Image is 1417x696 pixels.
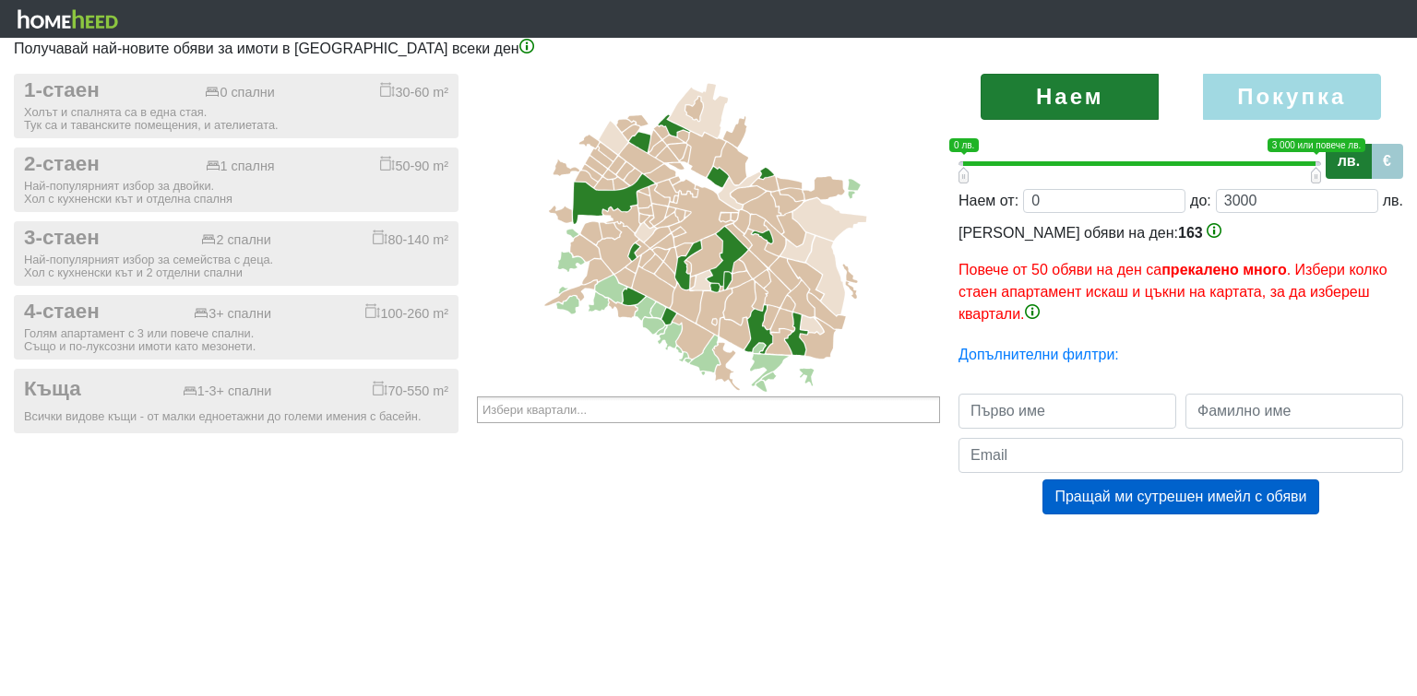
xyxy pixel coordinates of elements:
button: 4-стаен 3+ спални 100-260 m² Голям апартамент с 3 или повече спални.Също и по-луксозни имоти като... [14,295,458,360]
span: 2-стаен [24,152,100,177]
div: Наем от: [959,190,1018,212]
button: Пращай ми сутрешен имейл с обяви [1042,479,1318,514]
div: 1 спалня [206,159,275,174]
label: Покупка [1203,74,1381,120]
div: 2 спални [201,232,270,248]
div: Най-популярният избор за семейства с деца. Хол с кухненски кът и 2 отделни спални [24,254,448,279]
span: 163 [1178,225,1203,241]
input: Първо име [959,394,1176,429]
b: прекалено много [1161,262,1286,277]
div: 70-550 m² [373,381,448,399]
label: € [1371,144,1403,179]
div: Най-популярният избор за двойки. Хол с кухненски кът и отделна спалня [24,180,448,206]
button: 2-стаен 1 спалня 50-90 m² Най-популярният избор за двойки.Хол с кухненски кът и отделна спалня [14,147,458,212]
span: Къща [24,377,81,402]
div: до: [1190,190,1211,212]
div: [PERSON_NAME] обяви на ден: [959,222,1403,325]
label: лв. [1326,144,1372,179]
span: 3-стаен [24,226,100,251]
button: Къща 1-3+ спални 70-550 m² Всички видове къщи - от малки едноетажни до големи имения с басейн. [14,369,458,433]
div: 80-140 m² [373,230,448,248]
button: 3-стаен 2 спални 80-140 m² Най-популярният избор за семейства с деца.Хол с кухненски кът и 2 отде... [14,221,458,286]
div: 50-90 m² [380,156,448,174]
input: Фамилно име [1185,394,1403,429]
div: 1-3+ спални [183,383,272,399]
button: 1-стаен 0 спални 30-60 m² Холът и спалнята са в една стая.Тук са и таванските помещения, и ателие... [14,74,458,138]
div: 0 спални [205,85,274,100]
label: Наем [981,74,1159,120]
img: info-3.png [1207,223,1221,238]
p: Получавай най-новите обяви за имоти в [GEOGRAPHIC_DATA] всеки ден [14,38,1403,60]
p: Повече от 50 обяви на ден са . Избери колко стаен апартамент искаш и цъкни на картата, за да избе... [959,259,1403,325]
div: 100-260 m² [365,303,448,322]
img: info-3.png [519,39,534,53]
span: 1-стаен [24,78,100,103]
div: лв. [1383,190,1403,212]
div: 30-60 m² [380,82,448,100]
span: 4-стаен [24,300,100,324]
a: Допълнителни филтри: [959,347,1119,362]
span: 3 000 или повече лв. [1268,138,1365,152]
div: 3+ спални [194,306,271,322]
span: 0 лв. [949,138,979,152]
div: Холът и спалнята са в една стая. Тук са и таванските помещения, и ателиетата. [24,106,448,132]
div: Всички видове къщи - от малки едноетажни до големи имения с басейн. [24,410,448,423]
div: Голям апартамент с 3 или повече спални. Също и по-луксозни имоти като мезонети. [24,327,448,353]
input: Email [959,438,1403,473]
img: info-3.png [1025,304,1040,319]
